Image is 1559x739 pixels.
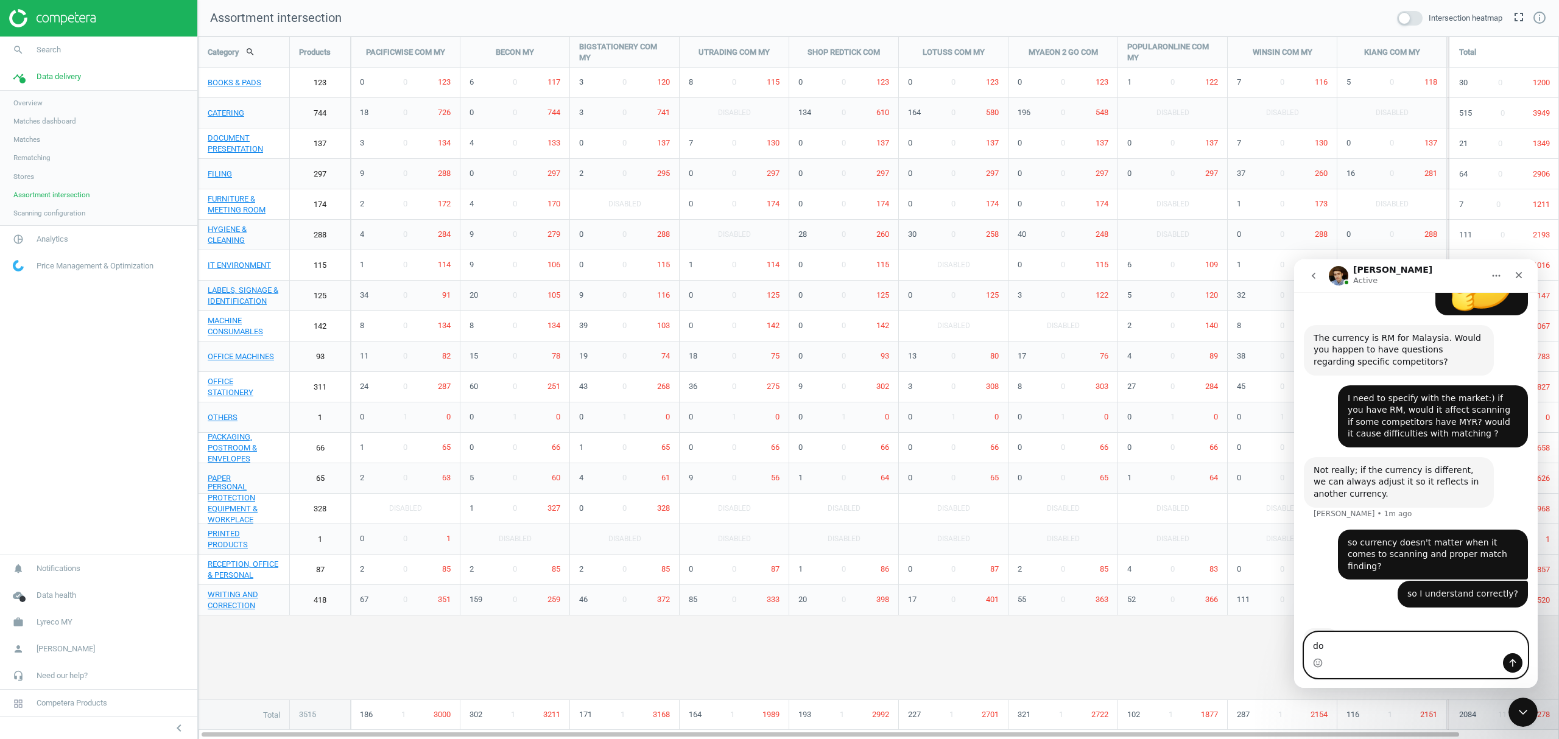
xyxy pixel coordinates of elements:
[59,6,138,15] h1: [PERSON_NAME]
[438,108,451,117] span: 726
[657,229,670,239] span: 288
[460,37,569,68] div: BECON MY
[789,37,898,68] div: SHOP REDTICK COM
[908,138,912,147] span: 0
[403,199,407,208] span: 0
[1127,169,1131,178] span: 0
[360,260,364,269] span: 1
[13,190,90,200] span: Assortment intersection
[44,126,234,188] div: I need to specify with the market:) if you have RM, would it affect scanning if some competitors ...
[1459,199,1463,210] span: 7
[1061,169,1065,178] span: 0
[10,126,234,198] div: Dominika says…
[937,250,970,280] span: Disabled
[622,169,627,178] span: 0
[767,77,779,86] span: 115
[199,159,289,189] a: FILING
[7,65,30,88] i: timeline
[290,585,350,615] a: 418
[199,524,289,555] a: PRINTED PRODUCTS
[513,138,517,147] span: 0
[1501,108,1505,119] span: 0
[1501,229,1505,240] span: 0
[290,433,350,463] a: 66
[908,77,912,86] span: 0
[1498,77,1502,88] span: 0
[1346,229,1351,239] span: 0
[1205,77,1218,86] span: 122
[986,138,999,147] span: 137
[1459,77,1468,88] span: 30
[798,199,803,208] span: 0
[290,220,350,250] a: 288
[1390,77,1394,86] span: 0
[622,229,627,239] span: 0
[842,77,846,86] span: 0
[44,270,234,321] div: so currency doesn't matter when it comes to scanning and proper match finding?
[290,189,350,220] a: 174
[290,372,350,402] a: 311
[908,199,912,208] span: 0
[899,37,1008,68] div: LOTUSS COM MY
[986,199,999,208] span: 174
[1096,138,1108,147] span: 137
[199,555,289,585] a: RECEPTION, OFFICE & PERSONAL
[403,108,407,117] span: 0
[7,584,30,607] i: cloud_done
[1170,77,1175,86] span: 0
[1498,169,1502,180] span: 0
[579,169,583,178] span: 2
[689,138,693,147] span: 7
[10,66,234,126] div: Paul says…
[1156,220,1189,250] span: Disabled
[986,108,999,117] span: 580
[1533,169,1550,180] span: 2906
[7,611,30,634] i: work
[290,555,350,585] a: 87
[1508,698,1538,727] iframe: Intercom live chat
[876,138,889,147] span: 137
[951,199,955,208] span: 0
[1237,77,1241,86] span: 7
[19,399,29,408] button: Emoji picker
[1008,37,1117,68] div: MYAEON 2 GO COM
[470,169,474,178] span: 0
[290,98,350,128] a: 744
[1315,169,1328,178] span: 260
[579,77,583,86] span: 3
[1315,229,1328,239] span: 288
[1346,77,1351,86] span: 5
[199,128,289,159] a: DOCUMENT PRESENTATION
[290,159,350,189] a: 297
[1096,77,1108,86] span: 123
[360,199,364,208] span: 2
[37,643,95,654] span: [PERSON_NAME]
[37,234,68,245] span: Analytics
[104,321,234,348] div: so I understand correctly?
[1280,229,1284,239] span: 0
[1237,138,1241,147] span: 7
[1061,108,1065,117] span: 0
[657,138,670,147] span: 137
[579,108,583,117] span: 3
[7,38,30,61] i: search
[1096,229,1108,239] span: 248
[199,402,289,433] a: OTHERS
[13,116,76,126] span: Matches dashboard
[1498,138,1502,149] span: 0
[403,77,407,86] span: 0
[7,637,30,660] i: person
[1061,199,1065,208] span: 0
[1511,10,1526,24] i: fullscreen
[1346,138,1351,147] span: 0
[199,37,289,67] div: Category
[842,108,846,117] span: 0
[798,138,803,147] span: 0
[1018,77,1022,86] span: 0
[360,169,364,178] span: 9
[37,261,153,271] span: Price Management & Optimization
[1237,229,1241,239] span: 0
[1533,199,1550,210] span: 1211
[199,281,289,311] a: LABELS, SIGNAGE & IDENTIFICATION
[438,229,451,239] span: 284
